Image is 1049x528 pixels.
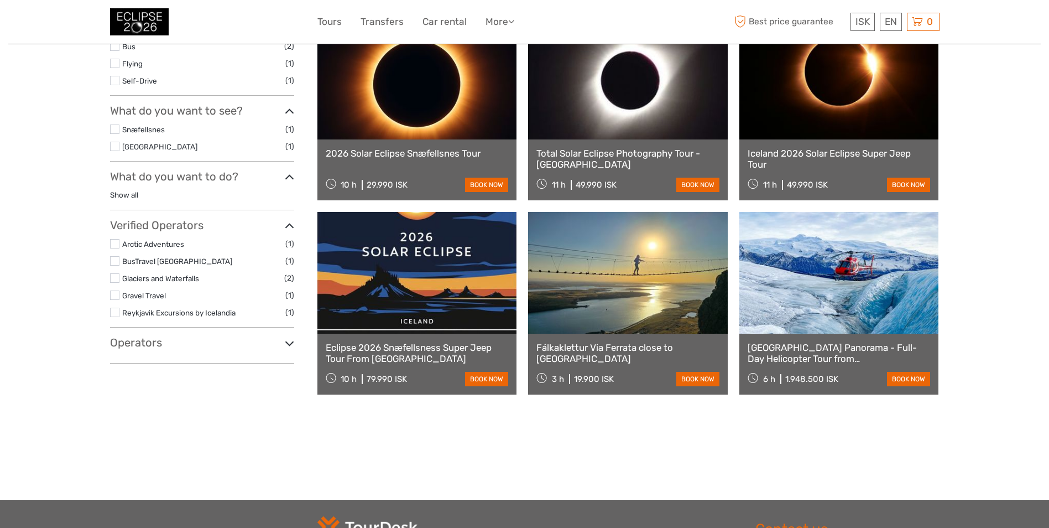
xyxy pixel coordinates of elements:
[422,14,467,30] a: Car rental
[122,274,199,283] a: Glaciers and Waterfalls
[574,374,614,384] div: 19.900 ISK
[552,374,564,384] span: 3 h
[285,255,294,267] span: (1)
[925,16,935,27] span: 0
[748,148,931,170] a: Iceland 2026 Solar Eclipse Super Jeep Tour
[787,180,828,190] div: 49.990 ISK
[676,178,719,192] a: book now
[465,178,508,192] a: book now
[122,76,157,85] a: Self-Drive
[367,180,408,190] div: 29.990 ISK
[122,59,143,68] a: Flying
[536,342,719,365] a: Fálkaklettur Via Ferrata close to [GEOGRAPHIC_DATA]
[285,237,294,250] span: (1)
[326,342,509,365] a: Eclipse 2026 Snæfellsness Super Jeep Tour From [GEOGRAPHIC_DATA]
[887,178,930,192] a: book now
[110,8,169,35] img: 3312-44506bfc-dc02-416d-ac4c-c65cb0cf8db4_logo_small.jpg
[763,180,777,190] span: 11 h
[285,74,294,87] span: (1)
[785,374,838,384] div: 1.948.500 ISK
[284,40,294,53] span: (2)
[341,374,357,384] span: 10 h
[486,14,514,30] a: More
[122,125,165,134] a: Snæfellsnes
[122,308,236,317] a: Reykjavik Excursions by Icelandia
[110,336,294,349] h3: Operators
[763,374,775,384] span: 6 h
[576,180,617,190] div: 49.990 ISK
[361,14,404,30] a: Transfers
[122,240,184,249] a: Arctic Adventures
[122,257,232,266] a: BusTravel [GEOGRAPHIC_DATA]
[285,123,294,136] span: (1)
[285,57,294,70] span: (1)
[341,180,357,190] span: 10 h
[122,142,197,151] a: [GEOGRAPHIC_DATA]
[536,148,719,170] a: Total Solar Eclipse Photography Tour - [GEOGRAPHIC_DATA]
[110,219,294,232] h3: Verified Operators
[122,42,135,51] a: Bus
[317,14,342,30] a: Tours
[122,291,166,300] a: Gravel Travel
[110,170,294,183] h3: What do you want to do?
[465,372,508,386] a: book now
[552,180,566,190] span: 11 h
[887,372,930,386] a: book now
[748,342,931,365] a: [GEOGRAPHIC_DATA] Panorama - Full-Day Helicopter Tour from [GEOGRAPHIC_DATA]
[285,140,294,153] span: (1)
[110,104,294,117] h3: What do you want to see?
[676,372,719,386] a: book now
[285,289,294,302] span: (1)
[880,13,902,31] div: EN
[284,272,294,284] span: (2)
[367,374,407,384] div: 79.990 ISK
[855,16,870,27] span: ISK
[110,190,138,199] a: Show all
[326,148,509,159] a: 2026 Solar Eclipse Snæfellsnes Tour
[285,306,294,319] span: (1)
[732,13,848,31] span: Best price guarantee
